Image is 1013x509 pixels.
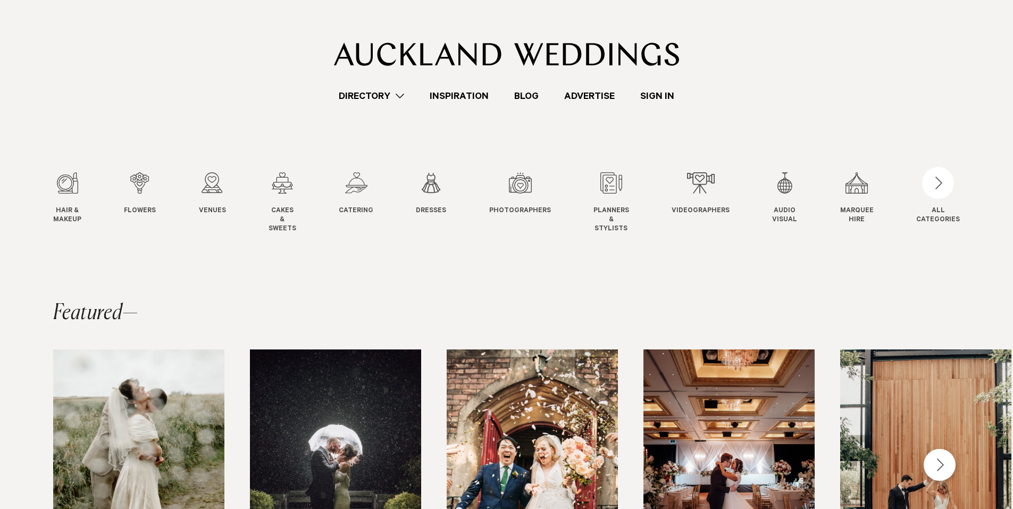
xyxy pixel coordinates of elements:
[339,207,373,216] span: Catering
[199,172,226,216] a: Venues
[501,89,551,103] a: Blog
[772,207,797,225] span: Audio Visual
[269,172,296,233] a: Cakes & Sweets
[840,172,874,225] a: Marquee Hire
[627,89,687,103] a: Sign In
[269,172,317,233] swiper-slide: 4 / 12
[916,207,960,225] div: ALL CATEGORIES
[53,207,81,225] span: Hair & Makeup
[269,207,296,233] span: Cakes & Sweets
[53,172,103,233] swiper-slide: 1 / 12
[124,172,177,233] swiper-slide: 2 / 12
[199,172,247,233] swiper-slide: 3 / 12
[593,207,629,233] span: Planners & Stylists
[593,172,650,233] swiper-slide: 8 / 12
[417,89,501,103] a: Inspiration
[772,172,797,225] a: Audio Visual
[916,172,960,222] button: ALLCATEGORIES
[326,89,417,103] a: Directory
[199,207,226,216] span: Venues
[489,207,551,216] span: Photographers
[124,207,156,216] span: Flowers
[551,89,627,103] a: Advertise
[840,172,895,233] swiper-slide: 11 / 12
[672,172,751,233] swiper-slide: 9 / 12
[339,172,373,216] a: Catering
[334,43,679,66] img: Auckland Weddings Logo
[416,172,467,233] swiper-slide: 6 / 12
[489,172,551,216] a: Photographers
[53,172,81,225] a: Hair & Makeup
[53,303,138,324] h2: Featured
[124,172,156,216] a: Flowers
[339,172,395,233] swiper-slide: 5 / 12
[772,172,818,233] swiper-slide: 10 / 12
[416,172,446,216] a: Dresses
[489,172,572,233] swiper-slide: 7 / 12
[672,172,730,216] a: Videographers
[672,207,730,216] span: Videographers
[840,207,874,225] span: Marquee Hire
[593,172,629,233] a: Planners & Stylists
[416,207,446,216] span: Dresses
